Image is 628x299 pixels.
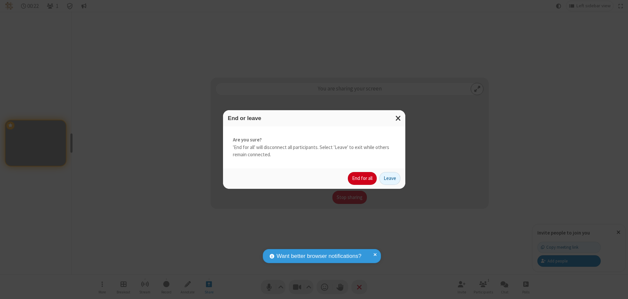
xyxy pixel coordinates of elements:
[348,172,377,185] button: End for all
[233,136,395,144] strong: Are you sure?
[228,115,400,121] h3: End or leave
[379,172,400,185] button: Leave
[223,126,405,168] div: 'End for all' will disconnect all participants. Select 'Leave' to exit while others remain connec...
[277,252,361,261] span: Want better browser notifications?
[392,110,405,126] button: Close modal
